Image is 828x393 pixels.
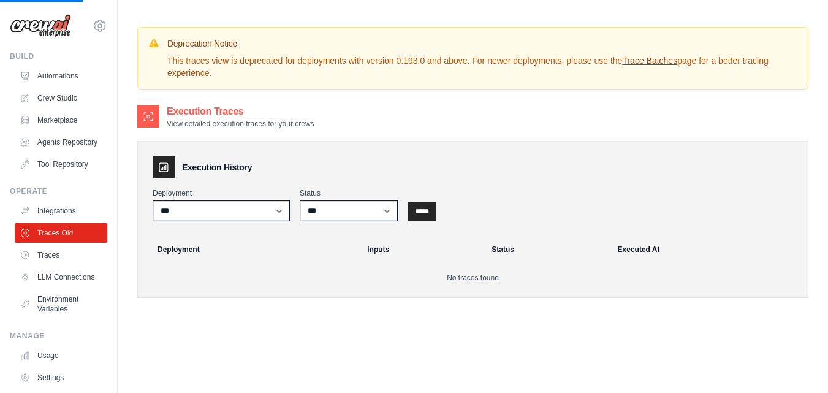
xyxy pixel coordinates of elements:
[15,201,107,221] a: Integrations
[167,55,798,79] p: This traces view is deprecated for deployments with version 0.193.0 and above. For newer deployme...
[622,56,677,66] a: Trace Batches
[15,289,107,319] a: Environment Variables
[10,14,71,37] img: Logo
[15,368,107,387] a: Settings
[10,52,107,61] div: Build
[167,37,798,50] h3: Deprecation Notice
[153,188,290,198] label: Deployment
[15,245,107,265] a: Traces
[360,236,484,263] th: Inputs
[15,88,107,108] a: Crew Studio
[143,236,360,263] th: Deployment
[153,273,793,283] p: No traces found
[167,119,314,129] p: View detailed execution traces for your crews
[15,223,107,243] a: Traces Old
[610,236,803,263] th: Executed At
[15,66,107,86] a: Automations
[10,331,107,341] div: Manage
[15,346,107,365] a: Usage
[182,161,252,174] h3: Execution History
[300,188,398,198] label: Status
[15,155,107,174] a: Tool Repository
[167,104,314,119] h2: Execution Traces
[15,267,107,287] a: LLM Connections
[10,186,107,196] div: Operate
[484,236,610,263] th: Status
[15,110,107,130] a: Marketplace
[15,132,107,152] a: Agents Repository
